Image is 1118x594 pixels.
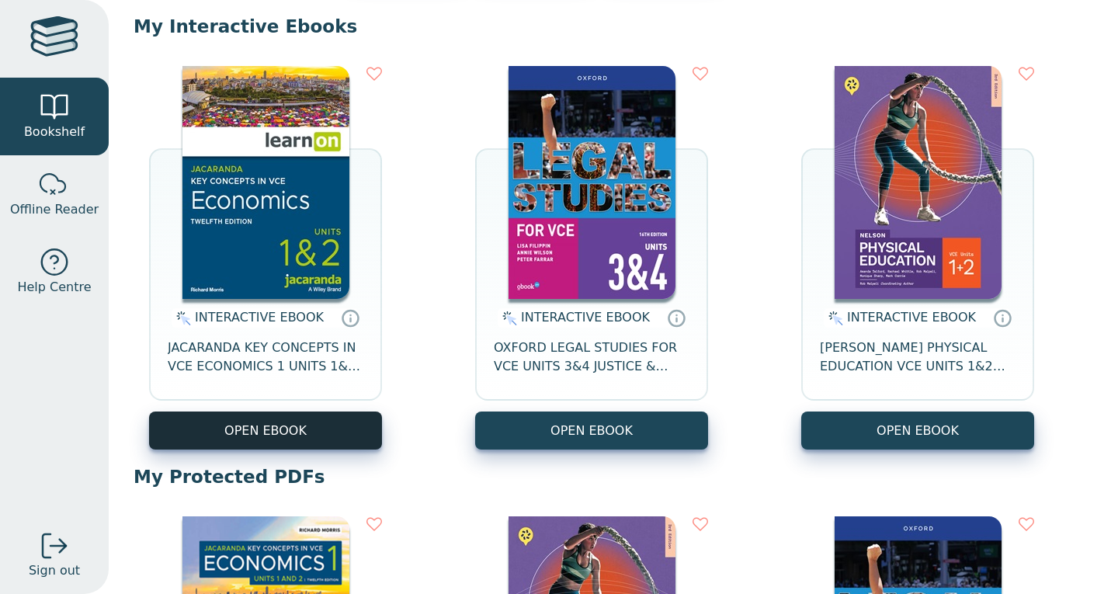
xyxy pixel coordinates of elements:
span: INTERACTIVE EBOOK [847,310,976,325]
img: interactive.svg [172,309,191,328]
p: My Protected PDFs [134,465,1093,488]
span: Bookshelf [24,123,85,141]
a: Interactive eBooks are accessed online via the publisher’s portal. They contain interactive resou... [667,308,686,327]
span: Sign out [29,561,80,580]
img: 5750e2bf-a817-41f6-b444-e38c2b6405e8.jpg [182,66,349,299]
p: My Interactive Ebooks [134,15,1093,38]
span: INTERACTIVE EBOOK [521,310,650,325]
button: OPEN EBOOK [475,412,708,450]
span: [PERSON_NAME] PHYSICAL EDUCATION VCE UNITS 1&2 MINDTAP 3E [820,339,1016,376]
a: Interactive eBooks are accessed online via the publisher’s portal. They contain interactive resou... [993,308,1012,327]
button: OPEN EBOOK [149,412,382,450]
button: OPEN EBOOK [801,412,1034,450]
span: JACARANDA KEY CONCEPTS IN VCE ECONOMICS 1 UNITS 1&2 12E EBOOK [168,339,363,376]
img: be5b08ab-eb35-4519-9ec8-cbf0bb09014d.jpg [509,66,675,299]
span: INTERACTIVE EBOOK [195,310,324,325]
span: Help Centre [17,278,91,297]
span: Offline Reader [10,200,99,219]
img: interactive.svg [498,309,517,328]
span: OXFORD LEGAL STUDIES FOR VCE UNITS 3&4 JUSTICE & OUTCOMES STUDENT OBOOK + ASSESS 16E [494,339,689,376]
img: c896ff06-7200-444a-bb61-465266640f60.jpg [835,66,1002,299]
img: interactive.svg [824,309,843,328]
a: Interactive eBooks are accessed online via the publisher’s portal. They contain interactive resou... [341,308,359,327]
